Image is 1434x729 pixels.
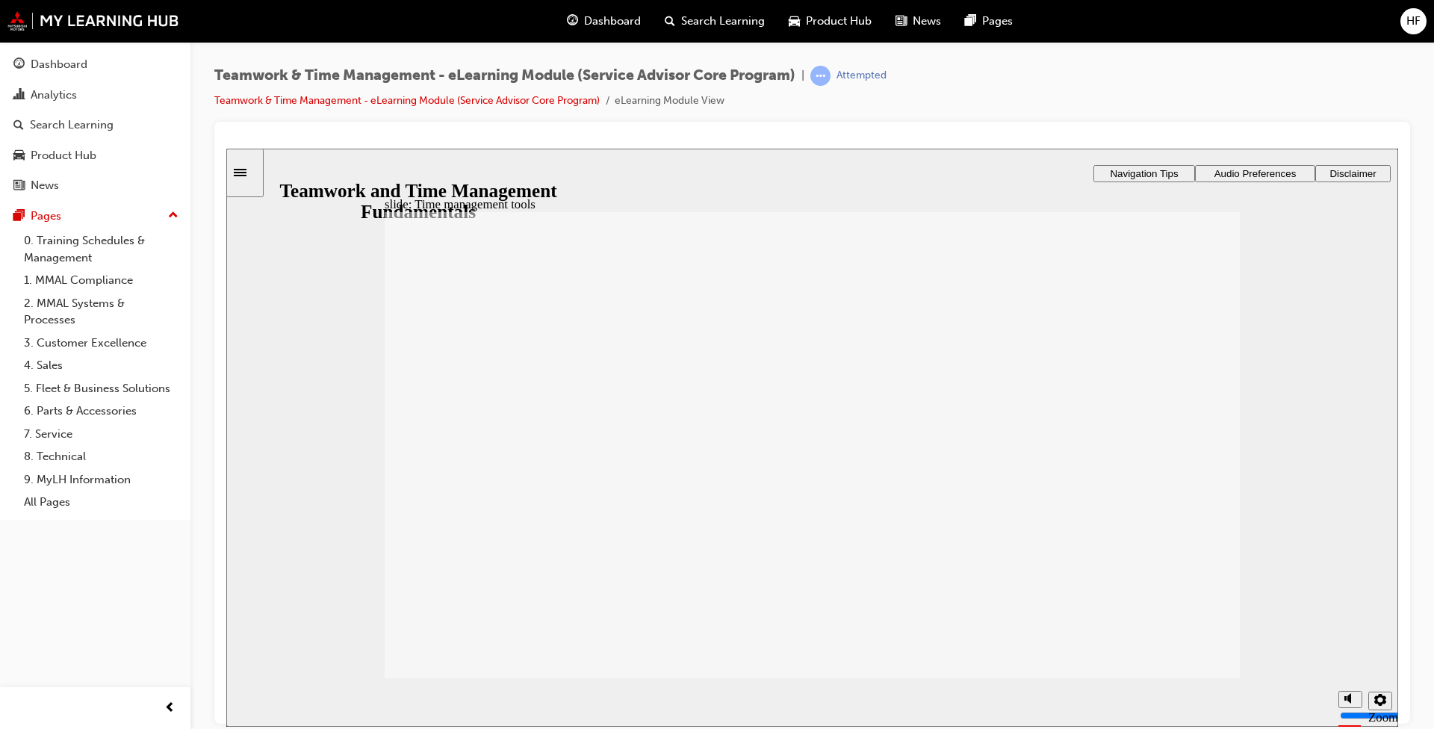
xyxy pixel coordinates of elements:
a: 4. Sales [18,354,184,377]
button: DashboardAnalyticsSearch LearningProduct HubNews [6,48,184,202]
span: search-icon [13,119,24,132]
span: search-icon [665,12,675,31]
div: Search Learning [30,117,114,134]
span: guage-icon [567,12,578,31]
a: Analytics [6,81,184,109]
span: Dashboard [584,13,641,30]
span: Audio Preferences [988,19,1070,31]
a: 2. MMAL Systems & Processes [18,292,184,332]
button: Pages [6,202,184,230]
span: | [801,67,804,84]
div: misc controls [1105,530,1164,578]
button: Navigation Tips [867,16,969,34]
div: Pages [31,208,61,225]
span: News [913,13,941,30]
a: guage-iconDashboard [555,6,653,37]
div: News [31,177,59,194]
a: 8. Technical [18,445,184,468]
button: Disclaimer [1089,16,1164,34]
label: Zoom to fit [1142,562,1172,606]
li: eLearning Module View [615,93,724,110]
a: 7. Service [18,423,184,446]
a: All Pages [18,491,184,514]
button: settings [1142,543,1166,562]
a: search-iconSearch Learning [653,6,777,37]
span: learningRecordVerb_ATTEMPT-icon [810,66,831,86]
button: HF [1400,8,1427,34]
a: 0. Training Schedules & Management [18,229,184,269]
a: 6. Parts & Accessories [18,400,184,423]
a: Product Hub [6,142,184,170]
span: news-icon [896,12,907,31]
span: prev-icon [164,699,176,718]
span: HF [1406,13,1421,30]
span: pages-icon [13,210,25,223]
span: Pages [982,13,1013,30]
a: 3. Customer Excellence [18,332,184,355]
a: 9. MyLH Information [18,468,184,491]
div: Attempted [836,69,887,83]
a: Dashboard [6,51,184,78]
a: Teamwork & Time Management - eLearning Module (Service Advisor Core Program) [214,94,600,107]
img: mmal [7,11,179,31]
div: Product Hub [31,147,96,164]
span: Search Learning [681,13,765,30]
span: pages-icon [965,12,976,31]
a: News [6,172,184,199]
span: Navigation Tips [884,19,952,31]
div: Analytics [31,87,77,104]
a: pages-iconPages [953,6,1025,37]
div: Dashboard [31,56,87,73]
span: chart-icon [13,89,25,102]
a: news-iconNews [884,6,953,37]
button: Audio Preferences [969,16,1089,34]
button: volume [1112,542,1136,559]
span: Product Hub [806,13,872,30]
span: car-icon [13,149,25,163]
a: 1. MMAL Compliance [18,269,184,292]
input: volume [1114,561,1210,573]
a: Search Learning [6,111,184,139]
span: news-icon [13,179,25,193]
span: up-icon [168,206,179,226]
a: car-iconProduct Hub [777,6,884,37]
span: guage-icon [13,58,25,72]
span: Disclaimer [1103,19,1149,31]
a: 5. Fleet & Business Solutions [18,377,184,400]
span: Teamwork & Time Management - eLearning Module (Service Advisor Core Program) [214,67,795,84]
span: car-icon [789,12,800,31]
